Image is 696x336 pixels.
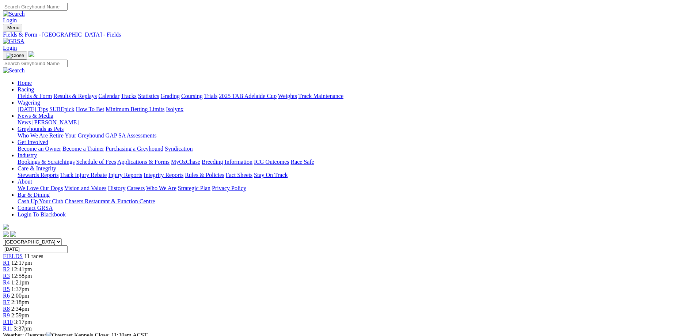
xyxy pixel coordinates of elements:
a: R8 [3,306,10,312]
a: Become an Owner [18,146,61,152]
a: R11 [3,325,12,332]
span: 1:37pm [11,286,29,292]
a: R10 [3,319,13,325]
span: 12:41pm [11,266,32,272]
div: News & Media [18,119,693,126]
button: Toggle navigation [3,24,22,31]
input: Select date [3,245,68,253]
a: Fields & Form [18,93,52,99]
span: 11 races [24,253,43,259]
img: twitter.svg [10,231,16,237]
a: R5 [3,286,10,292]
span: Menu [7,25,19,30]
a: History [108,185,125,191]
a: Contact GRSA [18,205,53,211]
a: Racing [18,86,34,93]
a: ICG Outcomes [254,159,289,165]
a: FIELDS [3,253,23,259]
span: 2:34pm [11,306,29,312]
a: Login [3,17,17,23]
div: Racing [18,93,693,99]
a: Coursing [181,93,203,99]
a: Wagering [18,99,40,106]
img: GRSA [3,38,24,45]
div: About [18,185,693,192]
a: Statistics [138,93,159,99]
input: Search [3,3,68,11]
span: 12:58pm [11,273,32,279]
span: 2:18pm [11,299,29,305]
a: Calendar [98,93,119,99]
a: Isolynx [166,106,183,112]
a: Grading [161,93,180,99]
a: Weights [278,93,297,99]
a: Bookings & Scratchings [18,159,75,165]
a: Retire Your Greyhound [49,132,104,139]
a: Breeding Information [202,159,252,165]
img: logo-grsa-white.png [28,51,34,57]
a: SUREpick [49,106,74,112]
a: Stay On Track [254,172,288,178]
a: Injury Reports [108,172,142,178]
a: Fields & Form - [GEOGRAPHIC_DATA] - Fields [3,31,693,38]
span: 12:17pm [11,260,32,266]
a: Stewards Reports [18,172,58,178]
img: Search [3,11,25,17]
a: Race Safe [290,159,314,165]
a: News [18,119,31,125]
span: R3 [3,273,10,279]
div: Industry [18,159,693,165]
input: Search [3,60,68,67]
a: Syndication [165,146,193,152]
a: 2025 TAB Adelaide Cup [219,93,277,99]
a: R2 [3,266,10,272]
div: Wagering [18,106,693,113]
a: Integrity Reports [144,172,183,178]
a: R9 [3,312,10,318]
a: R1 [3,260,10,266]
span: R7 [3,299,10,305]
a: R4 [3,279,10,286]
a: Vision and Values [64,185,106,191]
a: Strategic Plan [178,185,210,191]
a: Greyhounds as Pets [18,126,64,132]
span: 2:00pm [11,292,29,299]
a: We Love Our Dogs [18,185,63,191]
img: Close [6,53,24,58]
div: Greyhounds as Pets [18,132,693,139]
a: Purchasing a Greyhound [106,146,163,152]
div: Bar & Dining [18,198,693,205]
a: Careers [127,185,145,191]
a: Privacy Policy [212,185,246,191]
a: Tracks [121,93,137,99]
a: Chasers Restaurant & Function Centre [65,198,155,204]
a: Home [18,80,32,86]
a: [PERSON_NAME] [32,119,79,125]
button: Toggle navigation [3,52,27,60]
a: Industry [18,152,37,158]
a: Schedule of Fees [76,159,116,165]
a: Care & Integrity [18,165,56,171]
a: Applications & Forms [117,159,170,165]
a: Cash Up Your Club [18,198,63,204]
span: 3:37pm [14,325,32,332]
span: 2:59pm [11,312,29,318]
a: Who We Are [146,185,176,191]
a: Get Involved [18,139,48,145]
img: Search [3,67,25,74]
span: 3:17pm [14,319,32,325]
a: Minimum Betting Limits [106,106,164,112]
a: GAP SA Assessments [106,132,157,139]
a: R6 [3,292,10,299]
a: Become a Trainer [62,146,104,152]
a: Track Maintenance [298,93,343,99]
